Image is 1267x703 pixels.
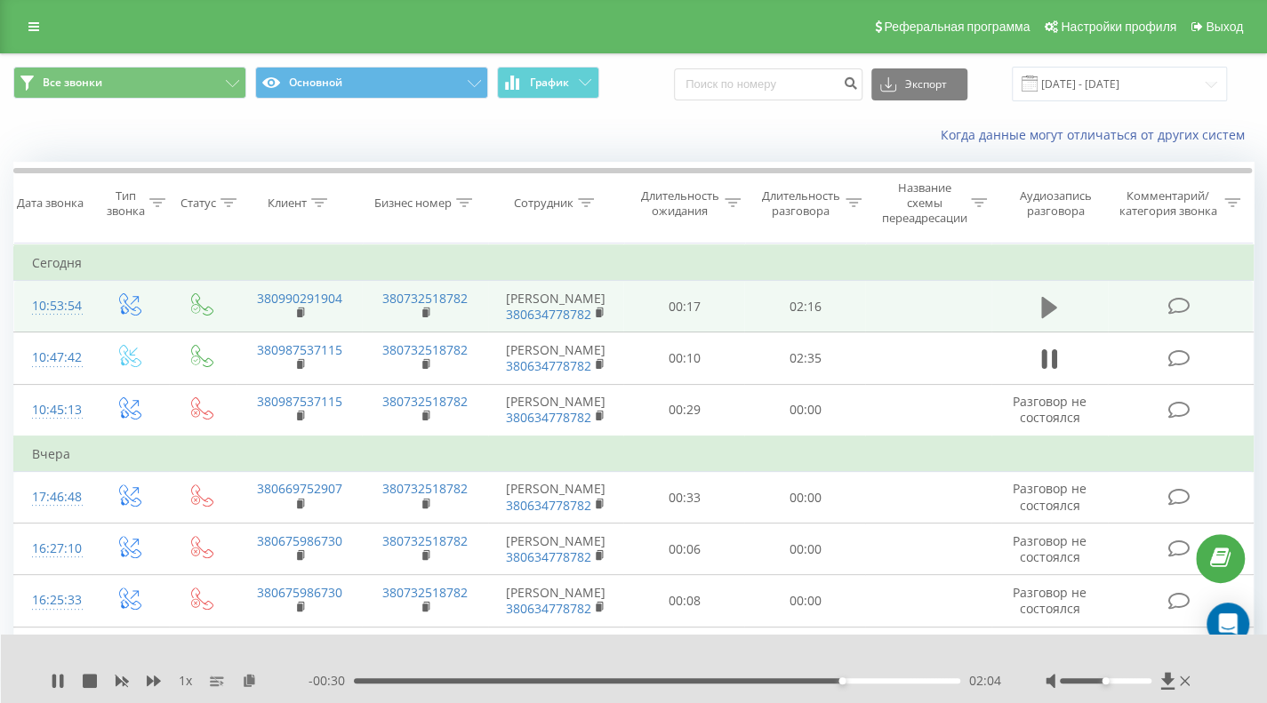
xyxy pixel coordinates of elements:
span: Все звонки [43,76,102,90]
div: Open Intercom Messenger [1207,603,1249,645]
td: Сегодня [14,245,1254,281]
div: Бизнес номер [374,196,452,211]
div: Длительность разговора [761,188,841,219]
span: Реферальная программа [884,20,1030,34]
a: 380987537115 [257,341,342,358]
td: 02:16 [744,281,865,332]
a: 380669752907 [257,480,342,497]
div: Статус [180,196,216,211]
td: 00:19 [623,627,744,678]
td: 02:35 [744,332,865,384]
a: 380634778782 [506,357,591,374]
td: 00:10 [623,332,744,384]
td: [PERSON_NAME] [488,281,623,332]
td: [PERSON_NAME] [488,384,623,436]
span: Выход [1206,20,1243,34]
a: 380634778782 [506,306,591,323]
a: 380732518782 [382,290,468,307]
a: 380732518782 [382,393,468,410]
div: Клиент [268,196,307,211]
td: [PERSON_NAME] [488,472,623,523]
td: 00:00 [744,523,865,575]
a: 380675986730 [257,532,342,549]
span: 1 x [179,672,192,690]
div: 10:47:42 [32,340,74,375]
span: Разговор не состоялся [1013,584,1087,617]
a: 380675986730 [257,584,342,601]
span: Настройки профиля [1061,20,1176,34]
div: Длительность ожидания [639,188,719,219]
span: Разговор не состоялся [1013,480,1087,513]
td: 00:00 [744,384,865,436]
div: Accessibility label [1103,677,1110,684]
td: [PERSON_NAME] [488,575,623,627]
div: 17:46:48 [32,480,74,515]
div: Сотрудник [514,196,573,211]
button: Все звонки [13,67,246,99]
span: Разговор не состоялся [1013,393,1087,426]
a: Когда данные могут отличаться от других систем [941,126,1254,143]
td: [PERSON_NAME] [488,627,623,678]
div: Дата звонка [17,196,84,211]
td: 00:00 [744,575,865,627]
div: 16:25:33 [32,583,74,618]
td: [PERSON_NAME] [488,332,623,384]
span: График [530,76,569,89]
a: 380732518782 [382,584,468,601]
a: 380634778782 [506,548,591,565]
button: Основной [255,67,488,99]
span: Разговор не состоялся [1013,532,1087,565]
div: 10:45:13 [32,393,74,427]
td: 00:06 [623,523,744,575]
a: 380990291904 [257,290,342,307]
a: 380732518782 [382,532,468,549]
button: Экспорт [871,68,967,100]
td: Вчера [14,436,1254,472]
a: 380634778782 [506,600,591,617]
div: Комментарий/категория звонка [1116,188,1220,219]
div: Accessibility label [838,677,846,684]
td: 00:17 [623,281,744,332]
button: График [497,67,599,99]
span: - 00:30 [309,672,354,690]
td: 00:51 [744,627,865,678]
td: [PERSON_NAME] [488,523,623,575]
div: Тип звонка [107,188,145,219]
td: 00:08 [623,575,744,627]
div: 10:53:54 [32,289,74,324]
span: 02:04 [969,672,1001,690]
a: 380634778782 [506,497,591,514]
a: 380634778782 [506,409,591,426]
td: 00:29 [623,384,744,436]
td: 00:00 [744,472,865,523]
a: 380732518782 [382,480,468,497]
div: 16:27:10 [32,531,74,566]
div: Аудиозапись разговора [1007,188,1103,219]
div: Название схемы переадресации [881,180,966,226]
a: 380987537115 [257,393,342,410]
td: 00:33 [623,472,744,523]
input: Поиск по номеру [674,68,862,100]
a: 380732518782 [382,341,468,358]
